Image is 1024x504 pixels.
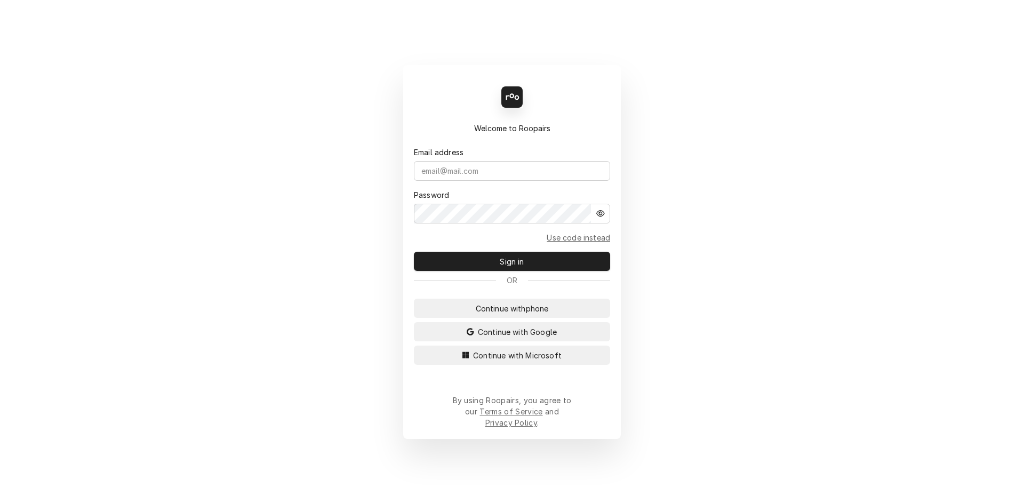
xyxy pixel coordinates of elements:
[414,275,610,286] div: Or
[414,252,610,271] button: Sign in
[414,161,610,181] input: email@mail.com
[485,418,537,427] a: Privacy Policy
[414,123,610,134] div: Welcome to Roopairs
[476,326,559,338] span: Continue with Google
[479,407,542,416] a: Terms of Service
[498,256,526,267] span: Sign in
[414,147,463,158] label: Email address
[414,346,610,365] button: Continue with Microsoft
[414,322,610,341] button: Continue with Google
[474,303,551,314] span: Continue with phone
[547,232,610,243] a: Go to Email and code form
[452,395,572,428] div: By using Roopairs, you agree to our and .
[414,299,610,318] button: Continue withphone
[471,350,564,361] span: Continue with Microsoft
[414,189,449,201] label: Password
